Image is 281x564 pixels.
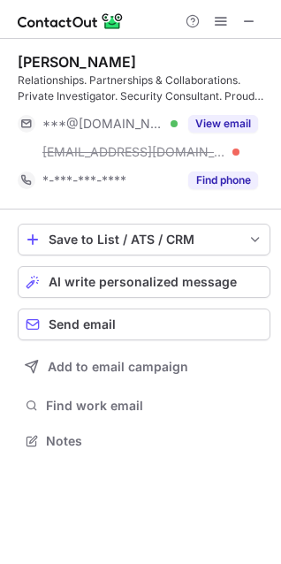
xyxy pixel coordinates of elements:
[188,115,258,133] button: Reveal Button
[42,116,164,132] span: ***@[DOMAIN_NAME]
[18,53,136,71] div: [PERSON_NAME]
[18,72,270,104] div: Relationships. Partnerships & Collaborations. Private Investigator. Security Consultant. Proud Métis
[18,309,270,340] button: Send email
[18,351,270,383] button: Add to email campaign
[188,171,258,189] button: Reveal Button
[42,144,226,160] span: [EMAIL_ADDRESS][DOMAIN_NAME]
[18,11,124,32] img: ContactOut v5.3.10
[49,317,116,332] span: Send email
[18,429,270,453] button: Notes
[49,275,237,289] span: AI write personalized message
[46,398,263,414] span: Find work email
[18,266,270,298] button: AI write personalized message
[18,393,270,418] button: Find work email
[49,232,239,247] div: Save to List / ATS / CRM
[18,224,270,255] button: save-profile-one-click
[46,433,263,449] span: Notes
[48,360,188,374] span: Add to email campaign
